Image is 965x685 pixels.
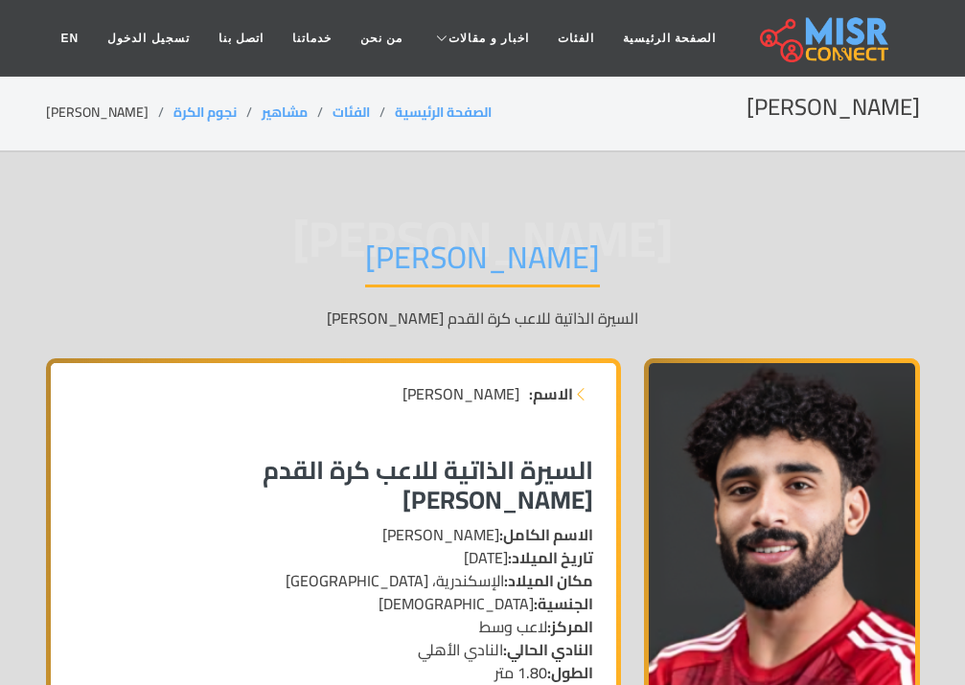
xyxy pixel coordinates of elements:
[204,20,278,57] a: اتصل بنا
[278,20,346,57] a: خدماتنا
[529,382,573,405] strong: الاسم:
[508,543,593,572] strong: تاريخ الميلاد:
[93,20,203,57] a: تسجيل الدخول
[74,523,593,684] p: [PERSON_NAME] [DATE] الإسكندرية، [GEOGRAPHIC_DATA] [DEMOGRAPHIC_DATA] لاعب وسط النادي الأهلي 1.80...
[504,566,593,595] strong: مكان الميلاد:
[46,307,920,330] p: السيرة الذاتية للاعب كرة القدم [PERSON_NAME]
[262,100,308,125] a: مشاهير
[747,94,920,122] h2: [PERSON_NAME]
[499,520,593,549] strong: الاسم الكامل:
[503,635,593,664] strong: النادي الحالي:
[46,103,173,123] li: [PERSON_NAME]
[547,612,593,641] strong: المركز:
[395,100,492,125] a: الصفحة الرئيسية
[47,20,94,57] a: EN
[448,30,529,47] span: اخبار و مقالات
[173,100,237,125] a: نجوم الكرة
[609,20,730,57] a: الصفحة الرئيسية
[402,382,519,405] span: [PERSON_NAME]
[760,14,888,62] img: main.misr_connect
[534,589,593,618] strong: الجنسية:
[365,239,600,287] h1: [PERSON_NAME]
[74,455,593,514] h3: السيرة الذاتية للاعب كرة القدم [PERSON_NAME]
[417,20,543,57] a: اخبار و مقالات
[543,20,609,57] a: الفئات
[333,100,370,125] a: الفئات
[346,20,417,57] a: من نحن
